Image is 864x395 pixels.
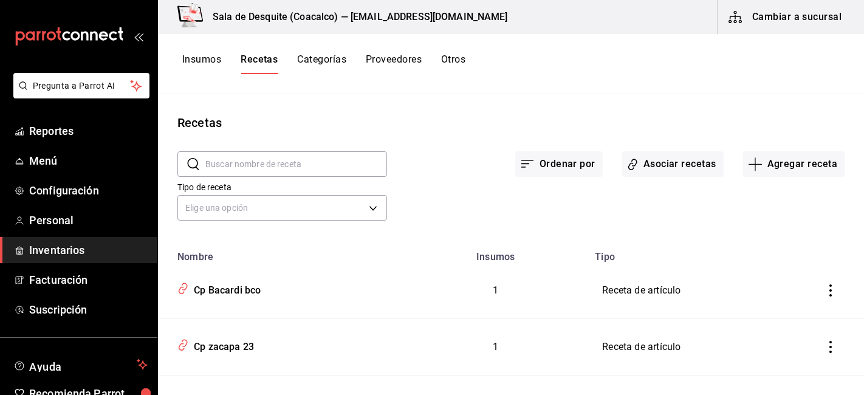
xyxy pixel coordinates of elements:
span: Suscripción [29,301,148,318]
div: navigation tabs [182,53,465,74]
button: Agregar receta [743,151,845,177]
div: Cp Bacardi bco [189,279,261,298]
button: Pregunta a Parrot AI [13,73,149,98]
div: Recetas [177,114,222,132]
span: 1 [493,284,498,296]
span: Reportes [29,123,148,139]
button: Insumos [182,53,221,74]
label: Tipo de receta [177,183,387,191]
th: Insumos [403,244,588,263]
h3: Sala de Desquite (Coacalco) — [EMAIL_ADDRESS][DOMAIN_NAME] [203,10,508,24]
div: Cp zacapa 23 [189,335,254,354]
button: Categorías [297,53,346,74]
span: Pregunta a Parrot AI [33,80,131,92]
th: Tipo [588,244,803,263]
td: Receta de artículo [588,263,803,319]
a: Pregunta a Parrot AI [9,88,149,101]
span: 1 [493,341,498,352]
button: Ordenar por [515,151,603,177]
button: Proveedores [366,53,422,74]
button: Otros [441,53,465,74]
span: Personal [29,212,148,228]
td: Receta de artículo [588,319,803,376]
span: Ayuda [29,357,132,372]
span: Facturación [29,272,148,288]
div: Elige una opción [177,195,387,221]
button: Recetas [241,53,278,74]
th: Nombre [158,244,403,263]
span: Inventarios [29,242,148,258]
button: open_drawer_menu [134,32,143,41]
span: Configuración [29,182,148,199]
span: Menú [29,153,148,169]
button: Asociar recetas [622,151,724,177]
input: Buscar nombre de receta [205,152,387,176]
